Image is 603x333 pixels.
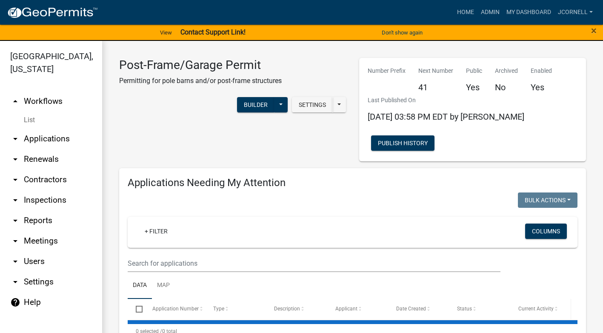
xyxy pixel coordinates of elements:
span: Status [457,306,472,312]
datatable-header-cell: Current Activity [510,299,571,319]
a: jcornell [554,4,596,20]
i: arrow_drop_down [10,175,20,185]
datatable-header-cell: Description [266,299,327,319]
h5: No [495,82,518,92]
i: arrow_drop_down [10,134,20,144]
a: Data [128,272,152,299]
button: Close [591,26,597,36]
p: Archived [495,66,518,75]
i: arrow_drop_down [10,236,20,246]
button: Publish History [371,135,434,151]
h3: Post-Frame/Garage Permit [119,58,282,72]
h4: Applications Needing My Attention [128,177,577,189]
datatable-header-cell: Type [205,299,266,319]
i: arrow_drop_down [10,195,20,205]
p: Permitting for pole barns and/or post-frame structures [119,76,282,86]
input: Search for applications [128,255,500,272]
strong: Contact Support Link! [180,28,246,36]
i: arrow_drop_down [10,277,20,287]
h5: 41 [418,82,453,92]
span: × [591,25,597,37]
button: Don't show again [378,26,426,40]
i: arrow_drop_down [10,215,20,226]
p: Next Number [418,66,453,75]
a: Map [152,272,175,299]
datatable-header-cell: Date Created [388,299,449,319]
p: Public [466,66,482,75]
p: Last Published On [368,96,524,105]
datatable-header-cell: Application Number [144,299,205,319]
i: arrow_drop_up [10,96,20,106]
datatable-header-cell: Status [449,299,510,319]
i: arrow_drop_down [10,154,20,164]
wm-modal-confirm: Workflow Publish History [371,140,434,147]
button: Columns [525,224,567,239]
button: Builder [237,97,274,112]
a: Home [454,4,477,20]
a: My Dashboard [503,4,554,20]
a: + Filter [138,224,174,239]
span: [DATE] 03:58 PM EDT by [PERSON_NAME] [368,112,524,122]
datatable-header-cell: Applicant [327,299,388,319]
button: Bulk Actions [518,192,577,208]
span: Date Created [396,306,426,312]
i: arrow_drop_down [10,256,20,267]
h5: Yes [466,82,482,92]
span: Application Number [152,306,199,312]
i: help [10,297,20,307]
h5: Yes [531,82,552,92]
span: Applicant [335,306,357,312]
p: Number Prefix [368,66,406,75]
span: Type [213,306,224,312]
a: View [157,26,175,40]
p: Enabled [531,66,552,75]
datatable-header-cell: Select [128,299,144,319]
span: Current Activity [518,306,554,312]
a: Admin [477,4,503,20]
button: Settings [292,97,333,112]
span: Description [274,306,300,312]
